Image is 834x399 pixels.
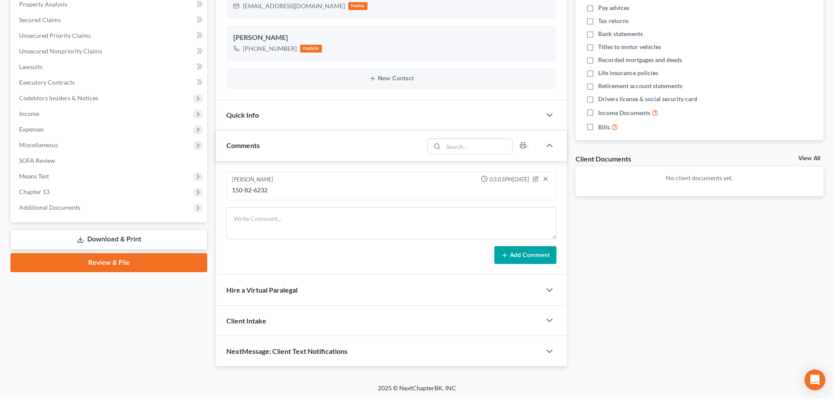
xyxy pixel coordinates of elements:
[582,174,817,182] p: No client documents yet.
[226,111,259,119] span: Quick Info
[12,75,207,90] a: Executory Contracts
[232,175,273,184] div: [PERSON_NAME]
[19,125,44,133] span: Expenses
[598,30,643,38] span: Bank statements
[19,141,58,148] span: Miscellaneous
[233,75,549,82] button: New Contact
[226,141,260,149] span: Comments
[19,157,55,164] span: SOFA Review
[598,109,650,117] span: Income Documents
[19,63,43,70] span: Lawsuits
[490,175,529,184] span: 03:03PM[DATE]
[226,347,347,355] span: NextMessage: Client Text Notifications
[598,69,658,77] span: Life insurance policies
[10,229,207,250] a: Download & Print
[19,79,75,86] span: Executory Contracts
[494,246,556,264] button: Add Comment
[243,2,345,10] div: [EMAIL_ADDRESS][DOMAIN_NAME]
[804,369,825,390] div: Open Intercom Messenger
[443,139,512,154] input: Search...
[12,153,207,168] a: SOFA Review
[598,56,682,64] span: Recorded mortgages and deeds
[226,286,298,294] span: Hire a Virtual Paralegal
[232,186,551,195] div: 150-82-6232
[12,43,207,59] a: Unsecured Nonpriority Claims
[598,95,697,103] span: Drivers license & social security card
[598,82,682,90] span: Retirement account statements
[19,172,49,180] span: Means Test
[19,188,50,195] span: Chapter 13
[226,317,266,325] span: Client Intake
[12,12,207,28] a: Secured Claims
[19,110,39,117] span: Income
[19,47,102,55] span: Unsecured Nonpriority Claims
[19,0,67,8] span: Property Analysis
[19,16,61,23] span: Secured Claims
[12,59,207,75] a: Lawsuits
[243,44,297,53] div: [PHONE_NUMBER]
[798,155,820,162] a: View All
[598,3,629,12] span: Pay advices
[10,253,207,272] a: Review & File
[12,28,207,43] a: Unsecured Priority Claims
[300,45,322,53] div: mobile
[598,43,661,51] span: Titles to motor vehicles
[19,94,98,102] span: Codebtors Insiders & Notices
[233,33,549,43] div: [PERSON_NAME]
[348,2,367,10] div: home
[598,123,610,132] span: Bills
[598,16,629,25] span: Tax returns
[19,204,80,211] span: Additional Documents
[19,32,91,39] span: Unsecured Priority Claims
[576,154,631,163] div: Client Documents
